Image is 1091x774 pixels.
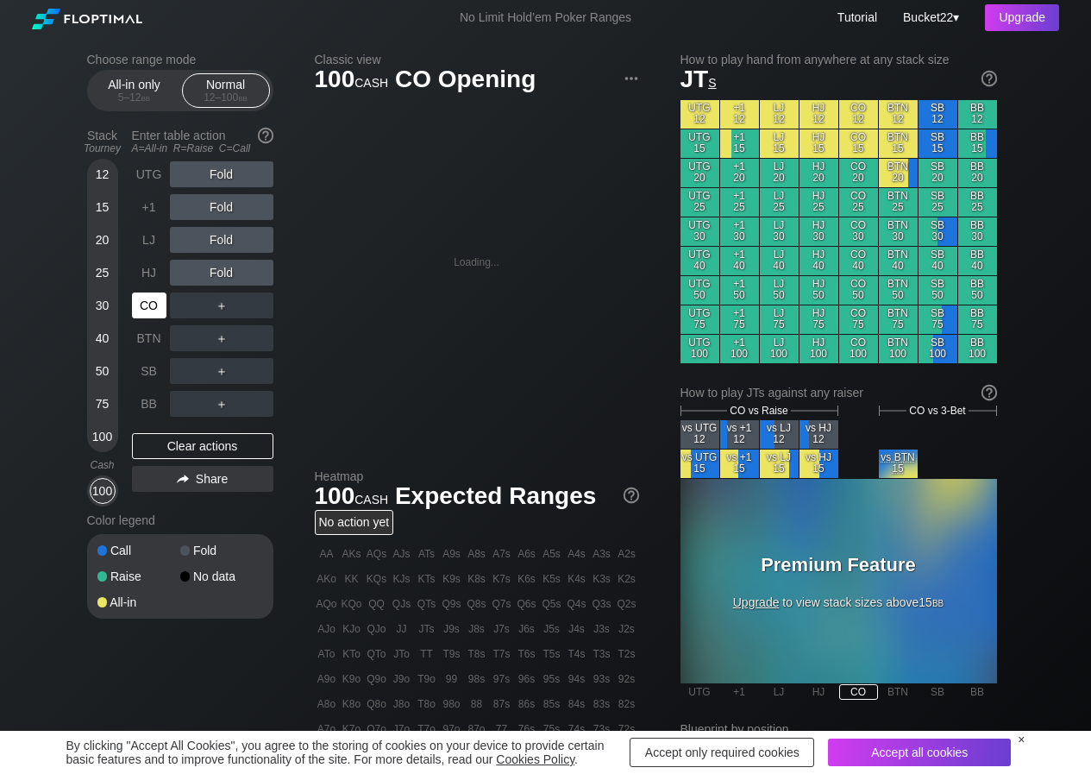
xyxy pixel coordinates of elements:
[90,325,116,351] div: 40
[170,227,273,253] div: Fold
[680,53,997,66] h2: How to play hand from anywhere at any stack size
[315,592,339,616] div: AQo
[919,129,957,158] div: SB 15
[90,478,116,504] div: 100
[434,10,657,28] div: No Limit Hold’em Poker Ranges
[354,72,388,91] span: cash
[615,667,639,691] div: 92s
[680,247,719,275] div: UTG 40
[590,542,614,566] div: A3s
[708,72,716,91] span: s
[132,122,273,161] div: Enter table action
[590,592,614,616] div: Q3s
[170,260,273,286] div: Fold
[390,617,414,641] div: JJ
[540,567,564,591] div: K5s
[760,276,799,305] div: LJ 50
[720,450,759,478] div: vs +1 15
[630,738,814,767] div: Accept only required cookies
[365,692,389,716] div: Q8o
[839,247,878,275] div: CO 40
[799,188,838,217] div: HJ 25
[839,305,878,334] div: CO 75
[540,542,564,566] div: A5s
[590,617,614,641] div: J3s
[170,293,273,318] div: ＋
[879,276,918,305] div: BTN 50
[365,567,389,591] div: KQs
[680,159,719,187] div: UTG 20
[919,217,957,246] div: SB 30
[760,217,799,246] div: LJ 30
[565,542,589,566] div: A4s
[720,420,759,449] div: vs +1 12
[799,305,838,334] div: HJ 75
[730,554,946,576] h3: Premium Feature
[903,10,953,24] span: Bucket22
[1018,733,1025,746] div: ×
[354,488,388,507] span: cash
[392,66,538,95] span: CO Opening
[958,129,997,158] div: BB 15
[132,293,166,318] div: CO
[760,159,799,187] div: LJ 20
[440,717,464,741] div: 97o
[132,194,166,220] div: +1
[879,305,918,334] div: BTN 75
[680,188,719,217] div: UTG 25
[879,247,918,275] div: BTN 40
[565,692,589,716] div: 84s
[879,217,918,246] div: BTN 30
[760,305,799,334] div: LJ 75
[958,217,997,246] div: BB 30
[622,486,641,505] img: help.32db89a4.svg
[32,9,142,29] img: Floptimal logo
[80,122,125,161] div: Stack
[490,617,514,641] div: J7s
[98,91,171,104] div: 5 – 12
[919,684,957,700] div: SB
[760,188,799,217] div: LJ 25
[515,592,539,616] div: Q6s
[90,161,116,187] div: 12
[919,247,957,275] div: SB 40
[515,667,539,691] div: 96s
[879,159,918,187] div: BTN 20
[190,91,262,104] div: 12 – 100
[540,642,564,666] div: T5s
[760,450,799,478] div: vs LJ 15
[958,684,997,700] div: BB
[680,722,1005,736] h2: Blueprint by position
[170,391,273,417] div: ＋
[440,542,464,566] div: A9s
[440,642,464,666] div: T9s
[315,692,339,716] div: A8o
[919,188,957,217] div: SB 25
[415,617,439,641] div: JTs
[340,642,364,666] div: KTo
[315,510,394,535] div: No action yet
[256,126,275,145] img: help.32db89a4.svg
[985,4,1059,31] div: Upgrade
[170,358,273,384] div: ＋
[141,91,151,104] span: bb
[315,717,339,741] div: A7o
[680,450,719,478] div: vs UTG 15
[720,100,759,129] div: +1 12
[465,617,489,641] div: J8s
[879,684,918,700] div: BTN
[515,642,539,666] div: T6s
[315,617,339,641] div: AJo
[720,217,759,246] div: +1 30
[879,100,918,129] div: BTN 12
[615,542,639,566] div: A2s
[95,74,174,107] div: All-in only
[615,567,639,591] div: K2s
[465,667,489,691] div: 98s
[680,335,719,363] div: UTG 100
[315,642,339,666] div: ATo
[958,247,997,275] div: BB 40
[958,188,997,217] div: BB 25
[799,684,838,700] div: HJ
[540,592,564,616] div: Q5s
